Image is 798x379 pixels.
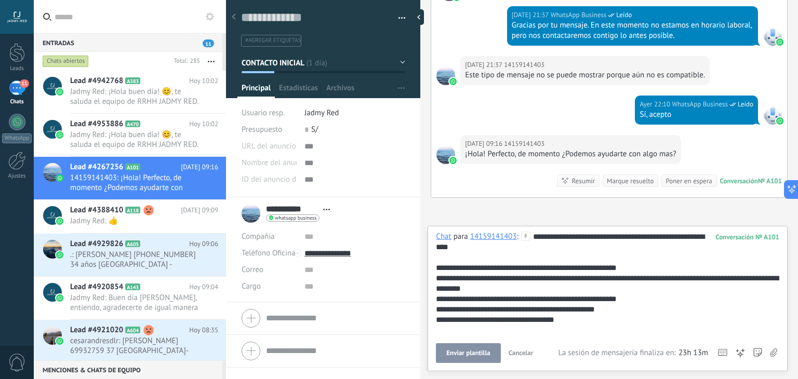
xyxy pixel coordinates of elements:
[446,349,490,357] span: Enviar plantilla
[56,131,63,139] img: waba.svg
[70,216,198,226] span: Jadmy Red: 👍
[776,117,783,125] img: waba.svg
[242,248,296,258] span: Teléfono Oficina
[242,171,297,188] div: ID del anuncio de TikTok
[242,83,271,98] span: Principal
[666,176,712,186] div: Poner en espera
[34,200,226,233] a: Lead #4388410 A118 [DATE] 09:09 Jadmy Red: 👍
[125,283,140,290] span: A143
[242,278,297,295] div: Cargo
[169,56,200,66] div: Total: 285
[70,76,123,86] span: Lead #4942768
[242,108,285,118] span: Usuario resp.
[436,145,455,164] span: 14159141403
[640,110,753,120] div: Sí, acepto
[504,343,538,363] button: Cancelar
[715,233,779,241] div: 101
[34,114,226,156] a: Lead #4953886 A470 Hoy 10:02 Jadmy Red: ¡Hola buen día! 😊, te saluda el equipo de RRHH JADMY RED....
[242,282,261,290] span: Cargo
[465,60,504,70] div: [DATE] 21:37
[242,125,282,134] span: Presupuesto
[189,282,218,292] span: Hoy 09:04
[311,125,318,134] span: S/
[34,360,222,379] div: Menciones & Chats de equipo
[470,232,517,241] div: 14159141403
[189,325,218,335] span: Hoy 08:35
[189,119,218,129] span: Hoy 10:02
[34,33,222,52] div: Entradas
[616,10,632,20] span: Leído
[2,173,32,180] div: Ajustes
[34,71,226,113] a: Lead #4942768 A383 Hoy 10:02 Jadmy Red: ¡Hola buen día! 😊, te saluda el equipo de RRHH JADMY RED....
[326,83,354,98] span: Archivos
[70,250,198,269] span: .: [PERSON_NAME] [PHONE_NUMBER] 34 años [GEOGRAPHIC_DATA] -[GEOGRAPHIC_DATA]
[738,99,753,110] span: Leído
[56,218,63,225] img: waba.svg
[242,155,297,171] div: Nombre del anuncio de TikTok
[763,27,782,46] span: WhatsApp Business
[43,55,89,67] div: Chats abiertos
[509,348,534,357] span: Cancelar
[34,157,226,199] a: Lead #4267256 A101 [DATE] 09:16 14159141403: ¡Hola! Perfecto, de momento ¿Podemos ayudarte con al...
[70,162,123,172] span: Lead #4267256
[203,39,214,47] span: 11
[70,282,123,292] span: Lead #4920854
[558,348,708,358] div: La sesión de mensajería finaliza en
[465,149,676,159] div: ¡Hola! Perfecto, de momento ¿Podemos ayudarte con algo mas?
[275,215,316,221] span: whatsapp business
[414,9,424,25] div: Ocultar
[512,10,551,20] div: [DATE] 21:37
[56,251,63,259] img: waba.svg
[679,348,708,358] span: 23h 13m
[720,177,758,185] div: Conversación
[56,174,63,182] img: waba.svg
[242,265,263,275] span: Correo
[242,228,297,245] div: Compañía
[242,159,342,167] span: Nombre del anuncio de TikTok
[70,173,198,193] span: 14159141403: ¡Hola! Perfecto, de momento ¿Podemos ayudarte con algo mas?
[436,343,500,363] button: Enviar plantilla
[125,120,140,127] span: A470
[189,76,218,86] span: Hoy 10:02
[571,176,595,186] div: Resumir
[34,277,226,319] a: Lead #4920854 A143 Hoy 09:04 Jadmy Red: Buen día [PERSON_NAME], entiendo, agradecerte de igual ma...
[2,133,32,143] div: WhatsApp
[551,10,607,20] span: WhatsApp Business
[56,88,63,96] img: waba.svg
[70,293,198,313] span: Jadmy Red: Buen día [PERSON_NAME], entiendo, agradecerte de igual manera por el interés hacia nos...
[449,78,457,85] img: waba.svg
[242,138,297,155] div: URL del anuncio de TikTok
[189,239,218,249] span: Hoy 09:06
[2,99,32,105] div: Chats
[34,320,226,362] a: Lead #4921020 A604 Hoy 08:35 cesarandresdlr: [PERSON_NAME] 69932759 37 [GEOGRAPHIC_DATA]-[GEOGRAP...
[449,157,457,164] img: waba.svg
[125,207,140,213] span: A118
[56,337,63,345] img: waba.svg
[558,348,675,358] span: La sesión de mensajería finaliza en:
[181,205,218,215] span: [DATE] 09:09
[242,105,297,121] div: Usuario resp.
[436,66,455,85] span: 14159141403
[245,37,301,44] span: #agregar etiquetas
[640,99,672,110] div: Ayer 22:10
[2,65,32,72] div: Leads
[512,20,753,41] div: Gracias por tu mensaje. En este momento no estamos en horario laboral, pero nos contactaremos con...
[70,239,123,249] span: Lead #4929826
[763,106,782,125] span: WhatsApp Business
[70,205,123,215] span: Lead #4388410
[56,294,63,302] img: waba.svg
[70,336,198,356] span: cesarandresdlr: [PERSON_NAME] 69932759 37 [GEOGRAPHIC_DATA]-[GEOGRAPHIC_DATA]
[517,232,518,242] span: :
[125,327,140,333] span: A604
[70,87,198,106] span: Jadmy Red: ¡Hola buen día! 😊, te saluda el equipo de RRHH JADMY RED. - La modalidad es presencial...
[504,60,544,70] span: 14159141403
[70,325,123,335] span: Lead #4921020
[242,121,297,138] div: Presupuesto
[20,79,29,88] span: 11
[125,164,140,170] span: A101
[607,176,654,186] div: Marque resuelto
[34,234,226,276] a: Lead #4929826 A605 Hoy 09:06 .: [PERSON_NAME] [PHONE_NUMBER] 34 años [GEOGRAPHIC_DATA] -[GEOGRAPH...
[125,240,140,247] span: A605
[242,142,329,150] span: URL del anuncio de TikTok
[242,245,296,262] button: Teléfono Oficina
